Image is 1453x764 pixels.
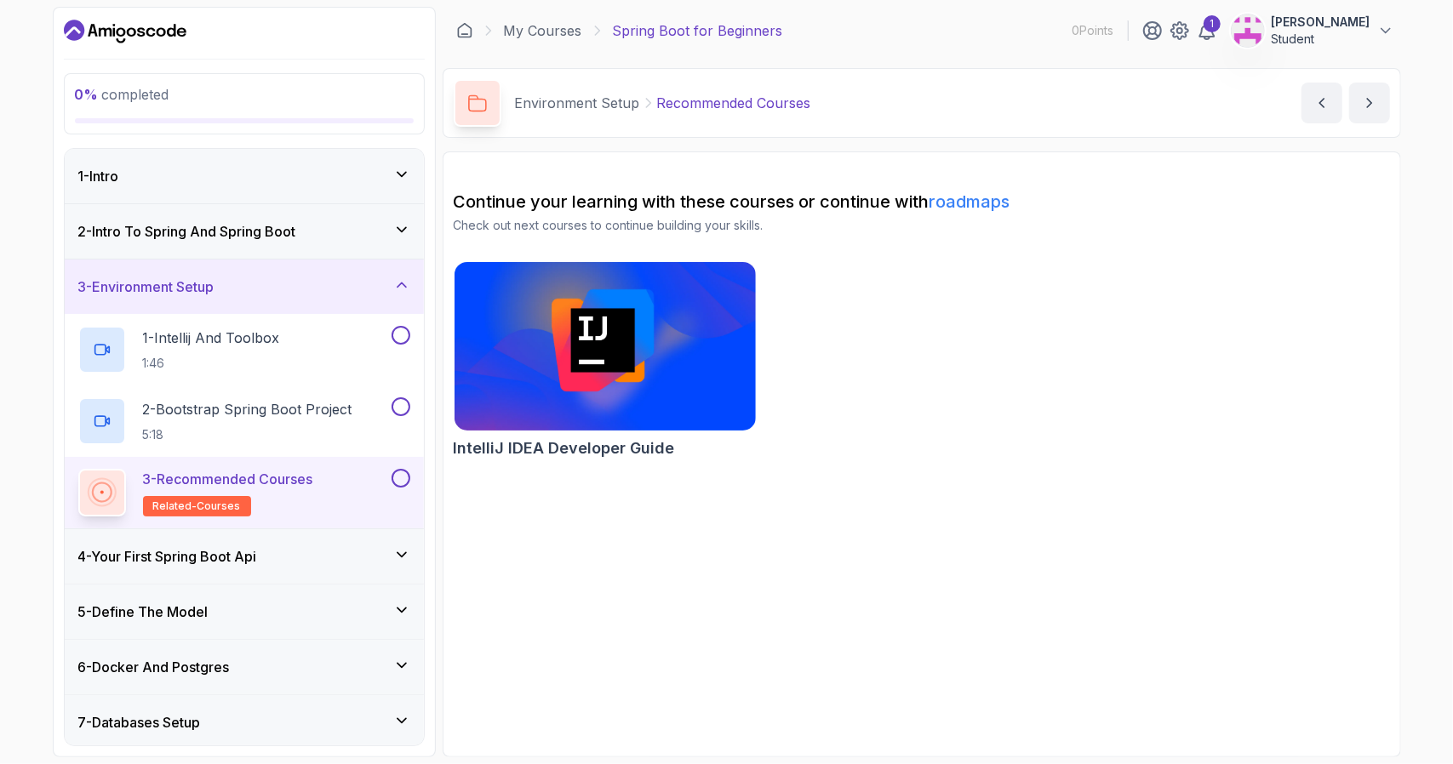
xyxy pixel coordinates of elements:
[930,191,1010,212] a: roadmaps
[454,217,1390,234] p: Check out next courses to continue building your skills.
[78,712,201,733] h3: 7 - Databases Setup
[454,190,1390,214] h2: Continue your learning with these courses or continue with
[65,640,424,694] button: 6-Docker And Postgres
[78,602,209,622] h3: 5 - Define The Model
[143,328,280,348] p: 1 - Intellij And Toolbox
[455,262,756,430] img: IntelliJ IDEA Developer Guide card
[78,221,296,242] h3: 2 - Intro To Spring And Spring Boot
[1349,83,1390,123] button: next content
[78,397,410,445] button: 2-Bootstrap Spring Boot Project5:18
[65,584,424,639] button: 5-Define The Model
[65,149,424,203] button: 1-Intro
[1204,15,1221,32] div: 1
[78,657,230,677] h3: 6 - Docker And Postgres
[78,546,257,567] h3: 4 - Your First Spring Boot Api
[64,18,186,45] a: Dashboard
[65,695,424,750] button: 7-Databases Setup
[456,22,473,39] a: Dashboard
[1197,20,1217,41] a: 1
[65,204,424,259] button: 2-Intro To Spring And Spring Boot
[78,166,119,186] h3: 1 - Intro
[143,355,280,372] p: 1:46
[613,20,783,41] p: Spring Boot for Beginners
[143,399,352,419] p: 2 - Bootstrap Spring Boot Project
[65,529,424,584] button: 4-Your First Spring Boot Api
[504,20,582,41] a: My Courses
[78,277,215,297] h3: 3 - Environment Setup
[75,86,169,103] span: completed
[1232,14,1264,47] img: user profile image
[515,93,640,113] p: Environment Setup
[1231,14,1394,48] button: user profile image[PERSON_NAME]Student
[1272,31,1370,48] p: Student
[1272,14,1370,31] p: [PERSON_NAME]
[657,93,811,113] p: Recommended Courses
[1301,83,1342,123] button: previous content
[1073,22,1114,39] p: 0 Points
[454,436,675,460] h2: IntelliJ IDEA Developer Guide
[78,326,410,373] button: 1-Intellij And Toolbox1:46
[143,469,313,489] p: 3 - Recommended Courses
[65,259,424,314] button: 3-Environment Setup
[78,469,410,516] button: 3-Recommended Coursesrelated-courses
[75,86,99,103] span: 0 %
[454,261,757,460] a: IntelliJ IDEA Developer Guide cardIntelliJ IDEA Developer Guide
[153,499,241,513] span: related-courses
[143,426,352,443] p: 5:18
